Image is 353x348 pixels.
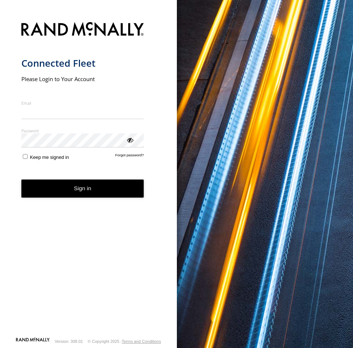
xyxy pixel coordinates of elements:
div: © Copyright 2025 - [88,339,161,344]
h2: Please Login to Your Account [21,75,144,83]
img: Rand McNally [21,21,144,39]
form: main [21,18,156,337]
input: Keep me signed in [23,154,28,159]
a: Forgot password? [115,153,144,160]
div: Version: 308.01 [55,339,83,344]
span: Keep me signed in [30,154,69,160]
a: Terms and Conditions [122,339,161,344]
label: Email [21,100,144,106]
label: Password [21,128,144,133]
div: ViewPassword [126,136,133,143]
a: Visit our Website [16,338,50,345]
button: Sign in [21,180,144,198]
h1: Connected Fleet [21,57,144,69]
